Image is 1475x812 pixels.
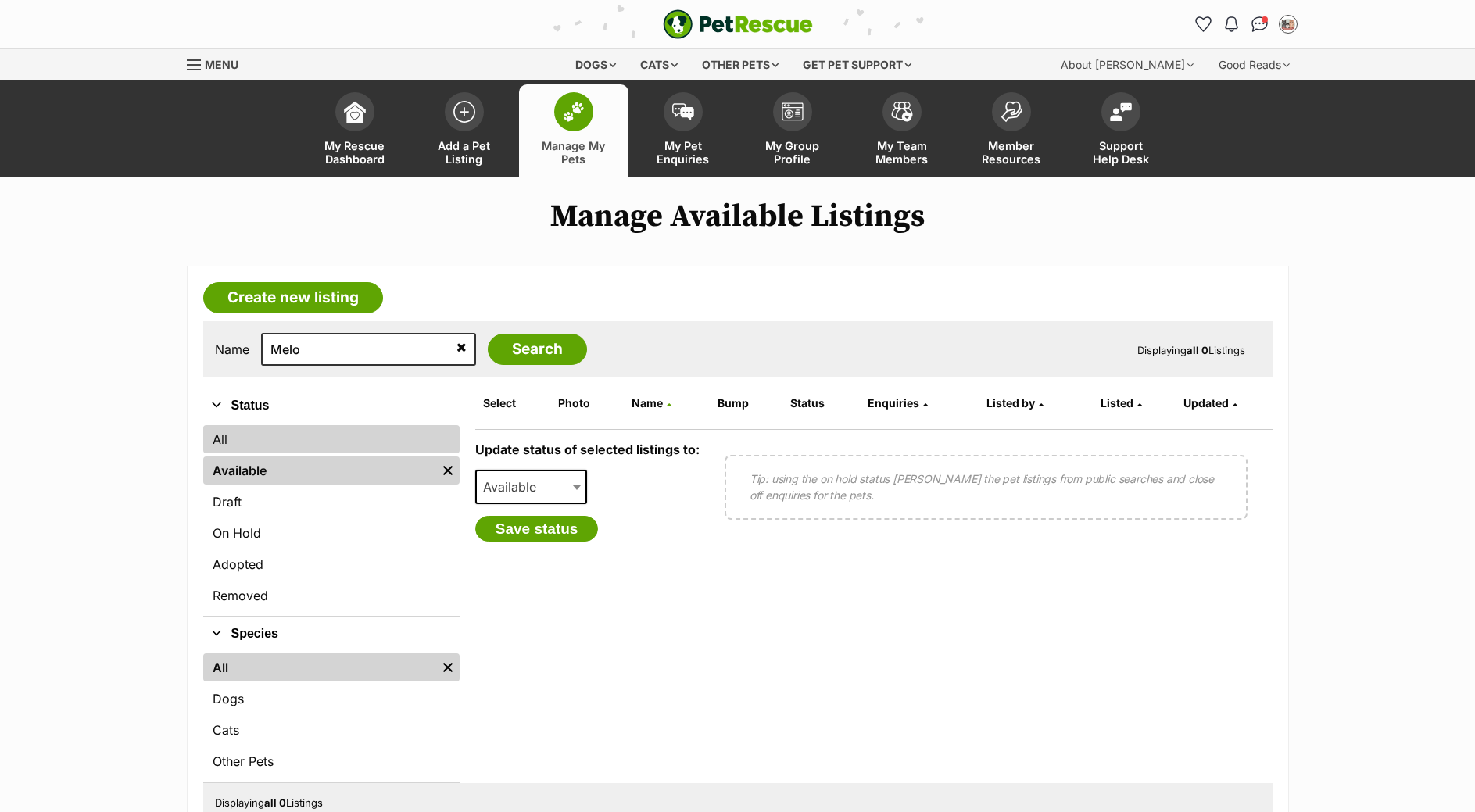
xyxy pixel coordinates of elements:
div: Status [203,422,460,616]
a: Favourites [1191,12,1216,37]
strong: all 0 [264,796,286,809]
img: logo-e224e6f780fb5917bec1dbf3a21bbac754714ae5b6737aabdf751b685950b380.svg [663,9,813,39]
div: Dogs [564,49,627,80]
a: PetRescue [663,9,813,39]
span: My Team Members [867,139,937,166]
img: team-members-icon-5396bd8760b3fe7c0b43da4ab00e1e3bb1a5d9ba89233759b79545d2d3fc5d0d.svg [891,102,913,122]
span: Displaying Listings [215,796,323,809]
a: My Pet Enquiries [628,84,738,177]
button: Status [203,395,460,416]
span: Displaying Listings [1137,344,1245,356]
a: Remove filter [436,653,460,681]
a: Name [632,396,671,410]
div: About [PERSON_NAME] [1050,49,1205,80]
a: Available [203,456,436,485]
img: manage-my-pets-icon-02211641906a0b7f246fdf0571729dbe1e7629f14944591b6c1af311fb30b64b.svg [563,102,585,122]
a: Dogs [203,685,460,713]
span: translation missing: en.admin.listings.index.attributes.enquiries [868,396,919,410]
a: Removed [203,581,460,610]
a: Enquiries [868,396,928,410]
img: member-resources-icon-8e73f808a243e03378d46382f2149f9095a855e16c252ad45f914b54edf8863c.svg [1001,101,1022,122]
a: Listed by [986,396,1044,410]
img: notifications-46538b983faf8c2785f20acdc204bb7945ddae34d4c08c2a6579f10ce5e182be.svg [1225,16,1237,32]
span: Member Resources [976,139,1047,166]
button: Species [203,624,460,644]
span: Updated [1183,396,1229,410]
div: Other pets [691,49,789,80]
div: Cats [629,49,689,80]
label: Name [215,342,249,356]
button: Notifications [1219,12,1244,37]
img: chat-41dd97257d64d25036548639549fe6c8038ab92f7586957e7f3b1b290dea8141.svg [1251,16,1268,32]
a: Add a Pet Listing [410,84,519,177]
div: Species [203,650,460,782]
a: Manage My Pets [519,84,628,177]
img: dashboard-icon-eb2f2d2d3e046f16d808141f083e7271f6b2e854fb5c12c21221c1fb7104beca.svg [344,101,366,123]
th: Status [784,391,860,416]
a: My Rescue Dashboard [300,84,410,177]
button: My account [1276,12,1301,37]
img: help-desk-icon-fdf02630f3aa405de69fd3d07c3f3aa587a6932b1a1747fa1d2bba05be0121f9.svg [1110,102,1132,121]
th: Photo [552,391,624,416]
a: Remove filter [436,456,460,485]
a: Cats [203,716,460,744]
span: My Pet Enquiries [648,139,718,166]
a: Conversations [1248,12,1273,37]
th: Bump [711,391,782,416]
img: pet-enquiries-icon-7e3ad2cf08bfb03b45e93fb7055b45f3efa6380592205ae92323e6603595dc1f.svg [672,103,694,120]
a: Listed [1101,396,1142,410]
span: My Rescue Dashboard [320,139,390,166]
a: Adopted [203,550,460,578]
label: Update status of selected listings to: [475,442,700,457]
img: Rescue Cats of Melbourne profile pic [1280,16,1296,32]
button: Save status [475,516,599,542]
a: Create new listing [203,282,383,313]
div: Get pet support [792,49,922,80]
a: Draft [203,488,460,516]
a: All [203,425,460,453]
span: Listed by [986,396,1035,410]
a: Member Resources [957,84,1066,177]
span: My Group Profile [757,139,828,166]
a: On Hold [203,519,460,547]
span: Listed [1101,396,1133,410]
div: Good Reads [1208,49,1301,80]
span: Manage My Pets [539,139,609,166]
p: Tip: using the on hold status [PERSON_NAME] the pet listings from public searches and close off e... [750,470,1223,503]
strong: all 0 [1187,344,1208,356]
th: Select [477,391,550,416]
a: My Team Members [847,84,957,177]
a: Updated [1183,396,1237,410]
span: Support Help Desk [1086,139,1156,166]
span: Menu [205,58,238,71]
input: Search [488,334,587,365]
img: group-profile-icon-3fa3cf56718a62981997c0bc7e787c4b2cf8bcc04b72c1350f741eb67cf2f40e.svg [782,102,804,121]
span: Name [632,396,663,410]
span: Add a Pet Listing [429,139,499,166]
a: Support Help Desk [1066,84,1176,177]
span: Available [475,470,588,504]
ul: Account quick links [1191,12,1301,37]
span: Available [477,476,552,498]
a: Other Pets [203,747,460,775]
a: My Group Profile [738,84,847,177]
a: All [203,653,436,681]
img: add-pet-listing-icon-0afa8454b4691262ce3f59096e99ab1cd57d4a30225e0717b998d2c9b9846f56.svg [453,101,475,123]
a: Menu [187,49,249,77]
